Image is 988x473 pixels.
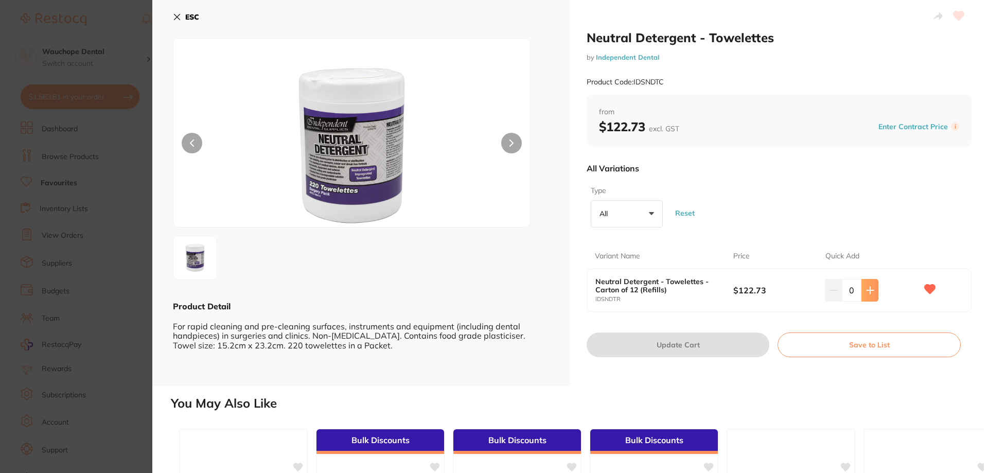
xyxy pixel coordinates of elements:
[599,107,959,117] span: from
[185,12,199,22] b: ESC
[587,54,972,61] small: by
[672,194,698,232] button: Reset
[587,78,664,86] small: Product Code: IDSNDTC
[587,30,972,45] h2: Neutral Detergent - Towelettes
[649,124,679,133] span: excl. GST
[778,332,961,357] button: Save to List
[825,251,859,261] p: Quick Add
[595,277,719,294] b: Neutral Detergent - Towelettes - Carton of 12 (Refills)
[951,122,959,131] label: i
[599,209,612,218] p: All
[595,296,733,303] small: IDSNDTR
[590,429,718,454] div: Bulk Discounts
[453,429,581,454] div: Bulk Discounts
[171,396,984,411] h2: You May Also Like
[595,251,640,261] p: Variant Name
[173,8,199,26] button: ESC
[875,122,951,132] button: Enter Contract Price
[316,429,444,454] div: Bulk Discounts
[177,239,214,276] img: d2lkdGg9MTkyMA
[591,200,663,228] button: All
[599,119,679,134] b: $122.73
[245,64,459,227] img: d2lkdGg9MTkyMA
[733,251,750,261] p: Price
[173,312,550,350] div: For rapid cleaning and pre-cleaning surfaces, instruments and equipment (including dental handpie...
[733,285,816,296] b: $122.73
[173,301,231,311] b: Product Detail
[587,163,639,173] p: All Variations
[596,53,659,61] a: Independent Dental
[587,332,769,357] button: Update Cart
[591,186,660,196] label: Type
